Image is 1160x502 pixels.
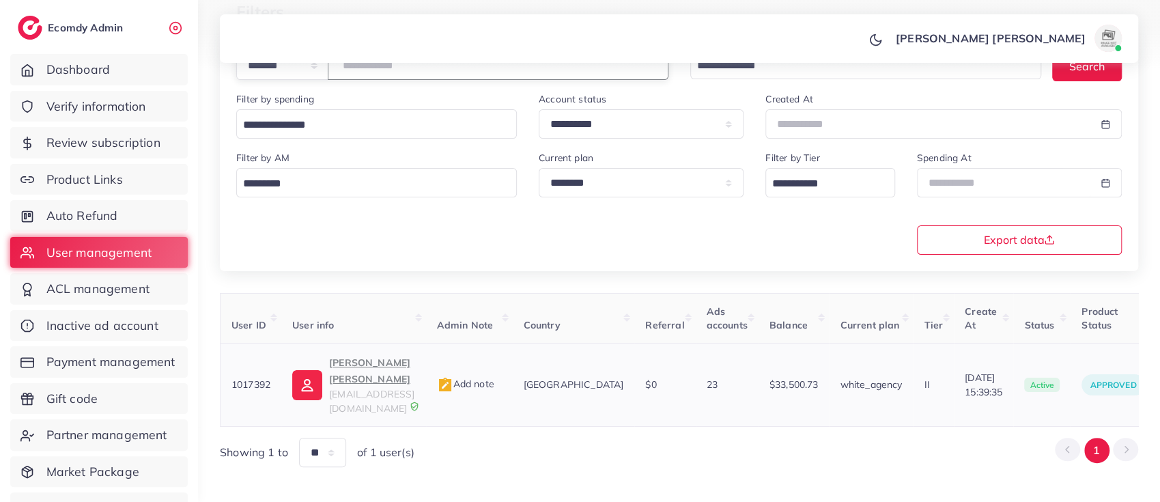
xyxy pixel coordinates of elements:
a: Product Links [10,164,188,195]
span: II [924,378,929,391]
span: white_agency [840,378,902,391]
img: avatar [1094,25,1122,52]
span: of 1 user(s) [357,445,414,460]
label: Filter by Tier [765,151,819,165]
label: Filter by spending [236,92,314,106]
span: Export data [983,234,1055,245]
span: Add note [437,378,494,390]
button: Export data [917,225,1122,255]
label: Filter by AM [236,151,289,165]
a: Review subscription [10,127,188,158]
ul: Pagination [1055,438,1138,463]
a: Payment management [10,346,188,378]
span: $33,500.73 [769,378,819,391]
img: 9CAL8B2pu8EFxCJHYAAAAldEVYdGRhdGU6Y3JlYXRlADIwMjItMTItMDlUMDQ6NTg6MzkrMDA6MDBXSlgLAAAAJXRFWHRkYXR... [410,402,419,411]
h2: Ecomdy Admin [48,21,126,34]
input: Search for option [767,173,877,195]
span: Verify information [46,98,146,115]
a: [PERSON_NAME] [PERSON_NAME]avatar [888,25,1127,52]
input: Search for option [238,115,499,136]
a: [PERSON_NAME] [PERSON_NAME][EMAIL_ADDRESS][DOMAIN_NAME] [292,354,414,415]
a: Verify information [10,91,188,122]
span: Auto Refund [46,207,118,225]
span: Market Package [46,463,139,481]
span: Tier [924,319,943,331]
span: User info [292,319,334,331]
a: Market Package [10,456,188,488]
span: Create At [965,305,997,331]
span: Product Links [46,171,123,189]
span: 23 [707,378,718,391]
img: ic-user-info.36bf1079.svg [292,370,322,400]
a: logoEcomdy Admin [18,16,126,40]
label: Account status [539,92,606,106]
span: Product Status [1081,305,1118,331]
label: Created At [765,92,813,106]
span: Partner management [46,426,167,444]
a: Inactive ad account [10,310,188,341]
img: logo [18,16,42,40]
span: Showing 1 to [220,445,288,460]
span: 1017392 [231,378,270,391]
span: Review subscription [46,134,160,152]
span: $0 [645,378,656,391]
span: Balance [769,319,808,331]
a: Gift code [10,383,188,415]
div: Search for option [765,168,895,197]
span: Inactive ad account [46,317,158,335]
span: Admin Note [437,319,494,331]
span: Gift code [46,390,98,408]
input: Search for option [238,173,499,195]
label: Spending At [917,151,972,165]
span: ACL management [46,280,150,298]
span: Current plan [840,319,899,331]
p: [PERSON_NAME] [PERSON_NAME] [896,30,1086,46]
a: Auto Refund [10,200,188,232]
span: User management [46,244,152,262]
span: [DATE] 15:39:35 [965,371,1002,399]
span: Status [1024,319,1054,331]
span: Payment management [46,353,175,371]
a: User management [10,237,188,268]
span: approved [1090,380,1136,390]
div: Search for option [236,109,517,139]
div: Search for option [236,168,517,197]
img: admin_note.cdd0b510.svg [437,377,453,393]
button: Go to page 1 [1084,438,1109,463]
span: Dashboard [46,61,110,79]
a: Partner management [10,419,188,451]
span: [GEOGRAPHIC_DATA] [524,378,624,391]
span: Referral [645,319,684,331]
span: Ads accounts [707,305,748,331]
span: active [1024,378,1060,393]
p: [PERSON_NAME] [PERSON_NAME] [329,354,414,387]
label: Current plan [539,151,593,165]
a: ACL management [10,273,188,305]
span: [EMAIL_ADDRESS][DOMAIN_NAME] [329,388,414,414]
span: Country [524,319,561,331]
span: User ID [231,319,266,331]
a: Dashboard [10,54,188,85]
